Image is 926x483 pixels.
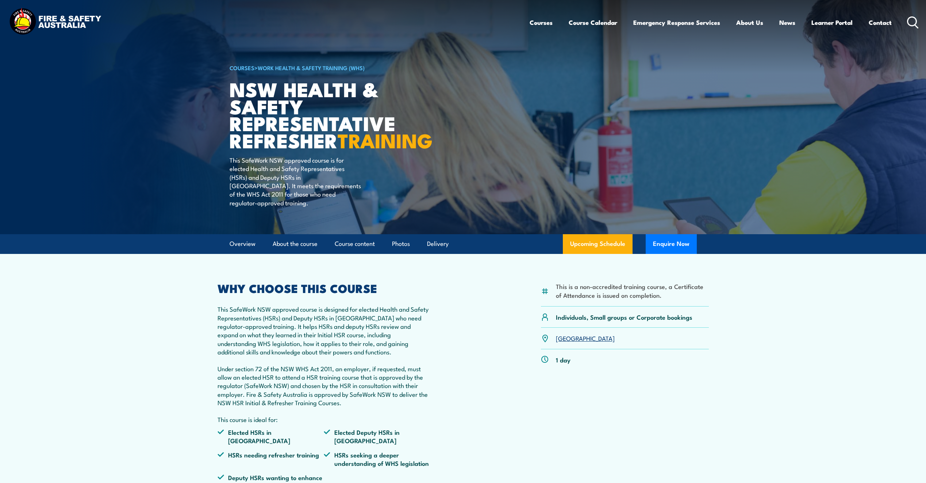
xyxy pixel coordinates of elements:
p: This SafeWork NSW approved course is designed for elected Health and Safety Representatives (HSRs... [218,305,431,356]
a: COURSES [230,64,254,72]
h2: WHY CHOOSE THIS COURSE [218,283,431,293]
p: Under section 72 of the NSW WHS Act 2011, an employer, if requested, must allow an elected HSR to... [218,364,431,407]
li: Elected HSRs in [GEOGRAPHIC_DATA] [218,428,324,445]
li: HSRs needing refresher training [218,450,324,468]
a: Photos [392,234,410,254]
a: Courses [530,13,553,32]
p: Individuals, Small groups or Corporate bookings [556,313,692,321]
p: 1 day [556,355,570,364]
li: HSRs seeking a deeper understanding of WHS legislation [324,450,430,468]
button: Enquire Now [646,234,697,254]
a: Contact [869,13,892,32]
a: About Us [736,13,763,32]
p: This SafeWork NSW approved course is for elected Health and Safety Representatives (HSRs) and Dep... [230,156,363,207]
a: Course Calendar [569,13,617,32]
strong: TRAINING [338,125,433,155]
h6: > [230,63,410,72]
a: Course content [335,234,375,254]
h1: NSW Health & Safety Representative Refresher [230,80,410,149]
a: News [779,13,795,32]
a: About the course [273,234,318,254]
a: Learner Portal [811,13,853,32]
li: Elected Deputy HSRs in [GEOGRAPHIC_DATA] [324,428,430,445]
a: Overview [230,234,255,254]
p: This course is ideal for: [218,415,431,423]
a: Upcoming Schedule [563,234,633,254]
a: Work Health & Safety Training (WHS) [258,64,365,72]
li: This is a non-accredited training course, a Certificate of Attendance is issued on completion. [556,282,709,299]
a: Delivery [427,234,449,254]
a: Emergency Response Services [633,13,720,32]
a: [GEOGRAPHIC_DATA] [556,334,615,342]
